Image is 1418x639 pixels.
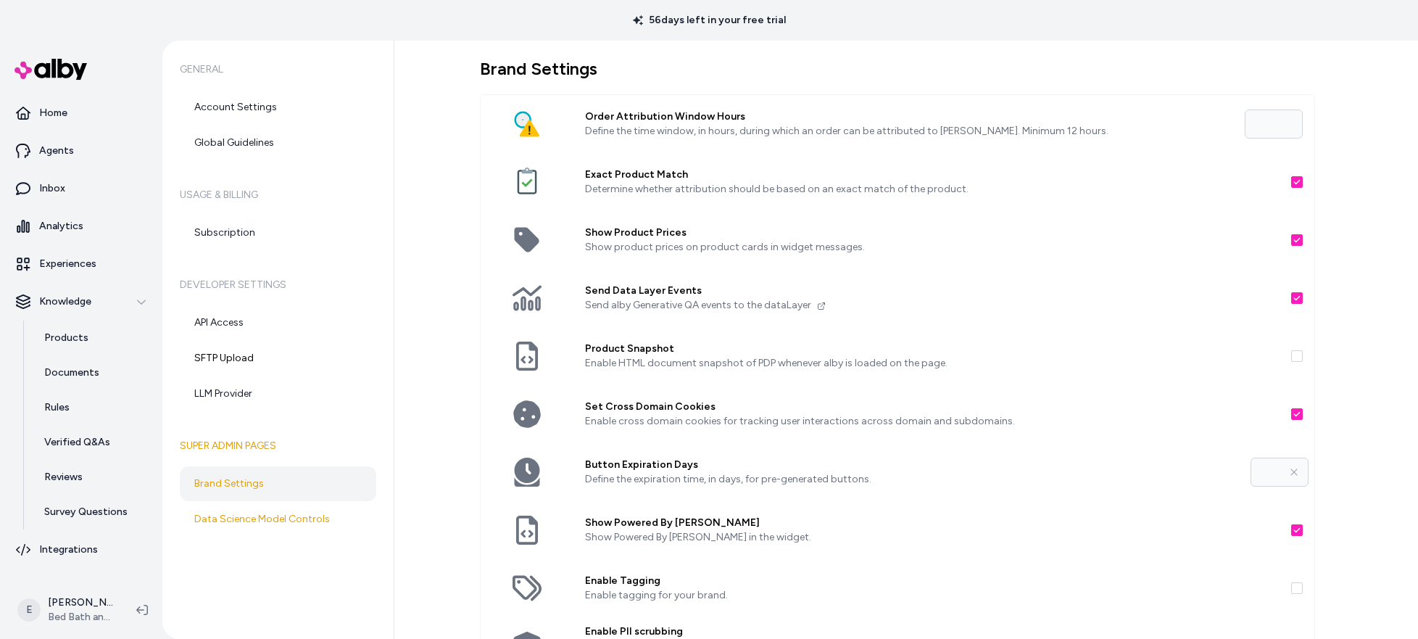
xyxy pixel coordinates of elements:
p: Show Powered By [PERSON_NAME] in the widget. [585,530,1280,545]
p: Verified Q&As [44,435,110,450]
p: Knowledge [39,294,91,309]
a: Documents [30,355,157,390]
a: Survey Questions [30,495,157,529]
a: SFTP Upload [180,341,376,376]
a: Home [6,96,157,131]
p: [PERSON_NAME] [48,595,113,610]
a: Data Science Model Controls [180,502,376,537]
p: Products [44,331,88,345]
p: Enable HTML document snapshot of PDP whenever alby is loaded on the page. [585,356,1280,371]
a: Products [30,321,157,355]
a: Account Settings [180,90,376,125]
h1: Brand Settings [480,58,1315,80]
a: Reviews [30,460,157,495]
p: Integrations [39,543,98,557]
a: Verified Q&As [30,425,157,460]
p: Show product prices on product cards in widget messages. [585,240,1280,255]
a: Brand Settings [180,466,376,501]
h6: General [180,49,376,90]
label: Send Data Layer Events [585,284,1280,298]
button: Knowledge [6,284,157,319]
p: 56 days left in your free trial [624,13,795,28]
label: Set Cross Domain Cookies [585,400,1280,414]
a: API Access [180,305,376,340]
p: Inbox [39,181,65,196]
label: Show Product Prices [585,226,1280,240]
p: Send alby Generative QA events to the dataLayer [585,298,1280,313]
p: Survey Questions [44,505,128,519]
h6: Super Admin Pages [180,426,376,466]
p: Define the time window, in hours, during which an order can be attributed to [PERSON_NAME]. Minim... [585,124,1233,139]
label: Enable Tagging [585,574,1280,588]
a: Rules [30,390,157,425]
a: Global Guidelines [180,125,376,160]
p: Home [39,106,67,120]
p: Agents [39,144,74,158]
a: Integrations [6,532,157,567]
img: alby Logo [14,59,87,80]
h6: Developer Settings [180,265,376,305]
label: Enable PII scrubbing [585,624,1280,639]
p: Documents [44,366,99,380]
p: Determine whether attribution should be based on an exact match of the product. [585,182,1280,197]
span: Bed Bath and Beyond [48,610,113,624]
button: E[PERSON_NAME]Bed Bath and Beyond [9,587,125,633]
label: Button Expiration Days [585,458,1239,472]
label: Product Snapshot [585,342,1280,356]
p: Analytics [39,219,83,234]
p: Reviews [44,470,83,485]
label: Order Attribution Window Hours [585,110,1233,124]
a: Analytics [6,209,157,244]
span: E [17,598,41,622]
p: Experiences [39,257,96,271]
p: Rules [44,400,70,415]
a: Inbox [6,171,157,206]
label: Show Powered By [PERSON_NAME] [585,516,1280,530]
p: Enable tagging for your brand. [585,588,1280,603]
p: Define the expiration time, in days, for pre-generated buttons. [585,472,1239,487]
h6: Usage & Billing [180,175,376,215]
p: Enable cross domain cookies for tracking user interactions across domain and subdomains. [585,414,1280,429]
a: LLM Provider [180,376,376,411]
a: Experiences [6,247,157,281]
a: Subscription [180,215,376,250]
a: Agents [6,133,157,168]
label: Exact Product Match [585,168,1280,182]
